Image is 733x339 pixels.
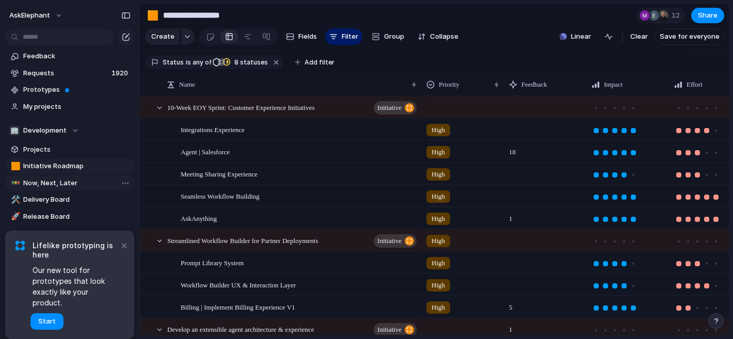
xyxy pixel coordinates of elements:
a: Prototypes [5,82,134,98]
button: Add filter [289,55,341,70]
button: Linear [555,29,595,44]
span: Clear [630,31,648,42]
span: High [432,191,445,202]
span: Develop an extensible agent architecture & experience [167,323,314,335]
button: 🚥 [9,178,20,188]
a: Feedback [5,49,134,64]
span: AskAnything [181,212,217,224]
button: Create [145,28,180,45]
button: Filter [325,28,362,45]
span: Meeting Sharing Experience [181,168,258,180]
button: 🚀 [9,212,20,222]
a: 🟧Initiative Roadmap [5,158,134,174]
span: Billing | Implement Billing Experience V1 [181,301,295,313]
span: Lifelike prototyping is here [33,241,119,260]
span: High [432,302,445,313]
span: Start [38,316,56,327]
button: Fields [282,28,321,45]
button: initiative [374,101,417,115]
span: High [432,280,445,290]
span: High [432,236,445,246]
span: My projects [23,102,131,112]
a: 🚀Release Board [5,209,134,224]
button: Dismiss [118,239,130,251]
span: Priority [439,79,459,90]
span: Status [163,58,184,67]
span: Impact [604,79,623,90]
span: Initiative Roadmap [23,161,131,171]
button: AskElephant [5,7,68,24]
span: AskElephant [9,10,50,21]
button: Save for everyone [655,28,724,45]
button: 🛠️ [9,195,20,205]
button: Collapse [413,28,463,45]
span: 1 [505,208,517,224]
span: Filter [342,31,358,42]
div: 🟧 [147,8,158,22]
button: 🟧 [9,161,20,171]
span: 1920 [111,68,130,78]
a: 🚥Now, Next, Later [5,175,134,191]
a: My projects [5,99,134,115]
span: High [432,214,445,224]
div: 🏢 [9,125,20,136]
button: Start [30,313,63,330]
span: Now, Next, Later [23,178,131,188]
span: Create [151,31,174,42]
span: 10-Week EOY Sprint: Customer Experience Initiatives [167,101,314,113]
span: Effort [687,79,703,90]
button: 🟧 [145,7,161,24]
span: Workflow Builder UX & Interaction Layer [181,279,296,290]
span: Development [23,125,67,136]
span: is [186,58,191,67]
span: initiative [377,101,402,115]
span: statuses [231,58,268,67]
button: initiative [374,234,417,248]
span: Feedback [23,51,131,61]
span: Delivery Board [23,195,131,205]
span: Projects [23,144,131,155]
span: Prompt Library System [181,256,244,268]
div: 🛠️ [11,194,18,206]
div: 🚀 [11,211,18,222]
a: Projects [5,142,134,157]
span: Fields [298,31,317,42]
span: Our new tool for prototypes that look exactly like your product. [33,265,119,308]
span: Linear [571,31,591,42]
span: Seamless Workflow Building [181,190,260,202]
span: 12 [672,10,683,21]
button: Share [691,8,724,23]
span: 18 [505,141,520,157]
div: 🚥 [11,177,18,189]
span: initiative [377,322,402,337]
span: 5 [505,297,517,313]
span: Streamlined Workflow Builder for Partner Deployments [167,234,318,246]
span: initiative [377,234,402,248]
span: Name [179,79,195,90]
span: Create view [23,228,63,238]
span: Requests [23,68,108,78]
span: High [432,258,445,268]
span: Agent | Salesforce [181,146,230,157]
span: 1 [505,319,517,335]
button: initiative [374,323,417,336]
a: 🛠️Delivery Board [5,192,134,207]
span: Share [698,10,718,21]
span: High [432,169,445,180]
span: Prototypes [23,85,131,95]
span: High [432,125,445,135]
span: Release Board [23,212,131,222]
button: 8 statuses [212,57,270,68]
span: Integrations Experience [181,123,245,135]
span: Feedback [521,79,547,90]
span: Collapse [430,31,458,42]
span: Group [384,31,404,42]
button: Clear [626,28,652,45]
button: Create view [5,225,134,241]
span: 8 [231,58,240,66]
span: any of [191,58,211,67]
